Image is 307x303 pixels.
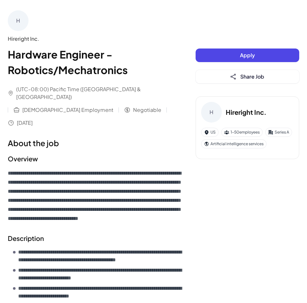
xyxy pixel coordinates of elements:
[226,107,267,117] h3: Hireright Inc.
[8,10,28,31] div: H
[240,73,264,80] span: Share Job
[240,52,255,59] span: Apply
[8,233,183,243] h2: Description
[196,49,299,62] button: Apply
[16,85,183,101] span: (UTC-08:00) Pacific Time ([GEOGRAPHIC_DATA] & [GEOGRAPHIC_DATA])
[133,106,161,114] span: Negotiable
[8,137,183,149] h1: About the job
[201,139,267,148] div: Artificial intelligence services
[201,102,222,123] div: H
[17,119,33,127] span: [DATE]
[265,128,292,137] div: Series A
[221,128,263,137] div: 1-50 employees
[8,35,183,43] div: Hireright Inc.
[22,106,113,114] span: [DEMOGRAPHIC_DATA] Employment
[201,128,219,137] div: US
[196,70,299,83] button: Share Job
[8,154,183,164] h2: Overview
[8,47,183,78] h1: Hardware Engineer - Robotics/Mechatronics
